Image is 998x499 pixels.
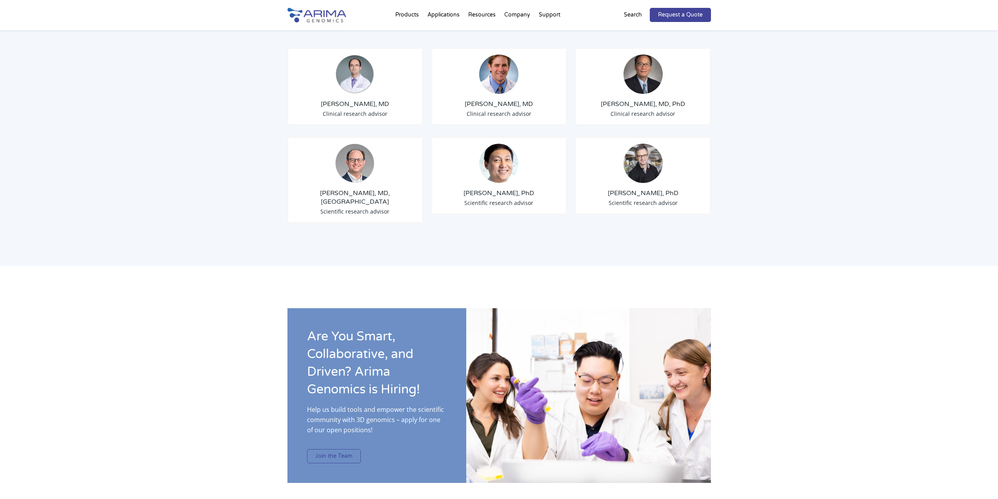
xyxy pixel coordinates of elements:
[611,110,675,117] span: Clinical research advisor
[307,449,361,463] a: Join the Team
[307,328,447,404] h2: Are You Smart, Collaborative, and Driven? Arima Genomics is Hiring!
[479,55,518,94] img: Darren-Sigal.jpg
[294,100,416,108] h3: [PERSON_NAME], MD
[335,55,374,94] img: Matija-Snuderl.png
[624,144,663,183] img: Job-Dekker_Scientific-Advisor.jpeg
[624,55,663,94] img: Ken-Young.jpeg
[479,144,518,183] img: Ellipse-47-3.png
[466,308,711,483] img: IMG_2073.jpg
[582,189,704,197] h3: [PERSON_NAME], PhD
[335,144,374,183] img: Aaron-Viny_Scientific-Advisory-Board_2.jpg
[464,199,533,207] span: Scientific research advisor
[624,10,642,20] p: Search
[582,100,704,108] h3: [PERSON_NAME], MD, PhD
[287,8,346,22] img: Arima-Genomics-logo
[294,189,416,206] h3: [PERSON_NAME], MD, [GEOGRAPHIC_DATA]
[323,110,387,117] span: Clinical research advisor
[438,100,560,108] h3: [PERSON_NAME], MD
[320,208,389,215] span: Scientific research advisor
[307,404,447,441] p: Help us build tools and empower the scientific community with 3D genomics – apply for one of our ...
[467,110,531,117] span: Clinical research advisor
[609,199,678,207] span: Scientific research advisor
[650,8,711,22] a: Request a Quote
[438,189,560,197] h3: [PERSON_NAME], PhD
